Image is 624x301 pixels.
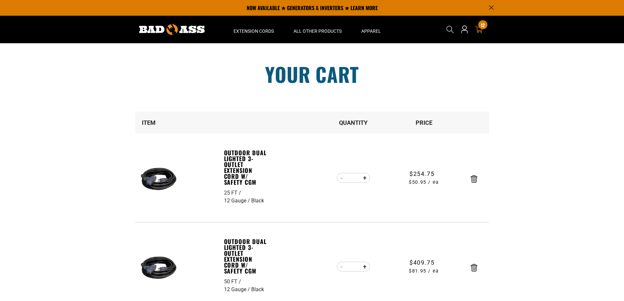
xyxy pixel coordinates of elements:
[251,286,264,293] div: Black
[293,28,342,34] span: All Other Products
[139,24,205,35] img: Bad Ass Extension Cords
[318,112,388,134] th: Quantity
[224,189,242,197] div: 25 FT
[471,177,477,181] a: Remove Outdoor Dual Lighted 3-Outlet Extension Cord w/ Safety CGM - 25 FT / 12 Gauge / Black
[224,150,269,185] a: Outdoor Dual Lighted 3-Outlet Extension Cord w/ Safety CGM
[224,197,251,205] div: 12 Gauge
[389,268,459,275] span: $81.95 / ea
[251,197,264,205] div: Black
[135,112,224,134] th: Item
[224,238,269,274] a: Outdoor Dual Lighted 3-Outlet Extension Cord w/ Safety CGM
[284,16,351,43] summary: All Other Products
[388,112,459,134] th: Price
[347,261,360,272] input: Quantity for Outdoor Dual Lighted 3-Outlet Extension Cord w/ Safety CGM
[138,249,179,290] img: black
[409,169,434,178] span: $254.75
[351,16,391,43] summary: Apparel
[224,278,242,286] div: 50 FT
[481,23,485,28] span: 12
[409,258,434,267] span: $409.75
[361,28,381,34] span: Apparel
[347,172,360,183] input: Quantity for Outdoor Dual Lighted 3-Outlet Extension Cord w/ Safety CGM
[224,16,284,43] summary: Extension Cords
[224,286,251,293] div: 12 Gauge
[471,265,477,270] a: Remove Outdoor Dual Lighted 3-Outlet Extension Cord w/ Safety CGM - 50 FT / 12 Gauge / Black
[445,24,455,35] summary: Search
[389,179,459,186] span: $50.95 / ea
[130,64,494,84] h1: Your cart
[138,160,179,201] img: black
[234,28,274,34] span: Extension Cords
